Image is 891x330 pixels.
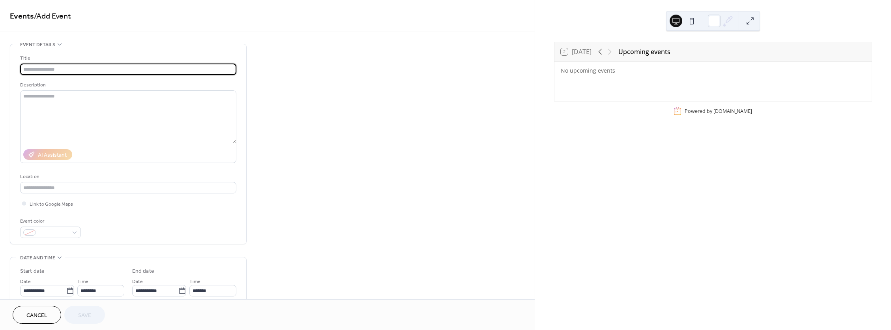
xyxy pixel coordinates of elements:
div: End date [132,267,154,276]
div: Description [20,81,235,89]
span: Date [132,277,143,286]
span: Cancel [26,311,47,320]
button: Cancel [13,306,61,324]
span: Event details [20,41,55,49]
div: Event color [20,217,79,225]
div: No upcoming events [561,66,865,75]
span: / Add Event [34,9,71,24]
div: Powered by [685,108,752,114]
span: Time [189,277,200,286]
div: Location [20,172,235,181]
a: Events [10,9,34,24]
div: Title [20,54,235,62]
span: Date and time [20,254,55,262]
span: Date [20,277,31,286]
span: Link to Google Maps [30,200,73,208]
div: Start date [20,267,45,276]
a: [DOMAIN_NAME] [713,108,752,114]
span: Time [77,277,88,286]
div: Upcoming events [618,47,670,56]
